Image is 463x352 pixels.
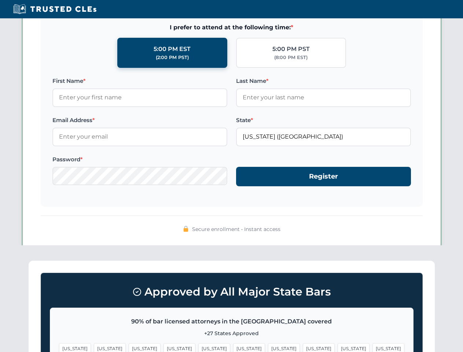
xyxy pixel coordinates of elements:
[192,225,280,233] span: Secure enrollment • Instant access
[236,77,411,85] label: Last Name
[236,88,411,107] input: Enter your last name
[52,23,411,32] span: I prefer to attend at the following time:
[236,167,411,186] button: Register
[236,128,411,146] input: Florida (FL)
[274,54,308,61] div: (8:00 PM EST)
[50,282,414,302] h3: Approved by All Major State Bars
[52,88,227,107] input: Enter your first name
[52,77,227,85] label: First Name
[272,44,310,54] div: 5:00 PM PST
[11,4,99,15] img: Trusted CLEs
[156,54,189,61] div: (2:00 PM PST)
[52,116,227,125] label: Email Address
[236,116,411,125] label: State
[154,44,191,54] div: 5:00 PM EST
[59,317,404,326] p: 90% of bar licensed attorneys in the [GEOGRAPHIC_DATA] covered
[59,329,404,337] p: +27 States Approved
[183,226,189,232] img: 🔒
[52,128,227,146] input: Enter your email
[52,155,227,164] label: Password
